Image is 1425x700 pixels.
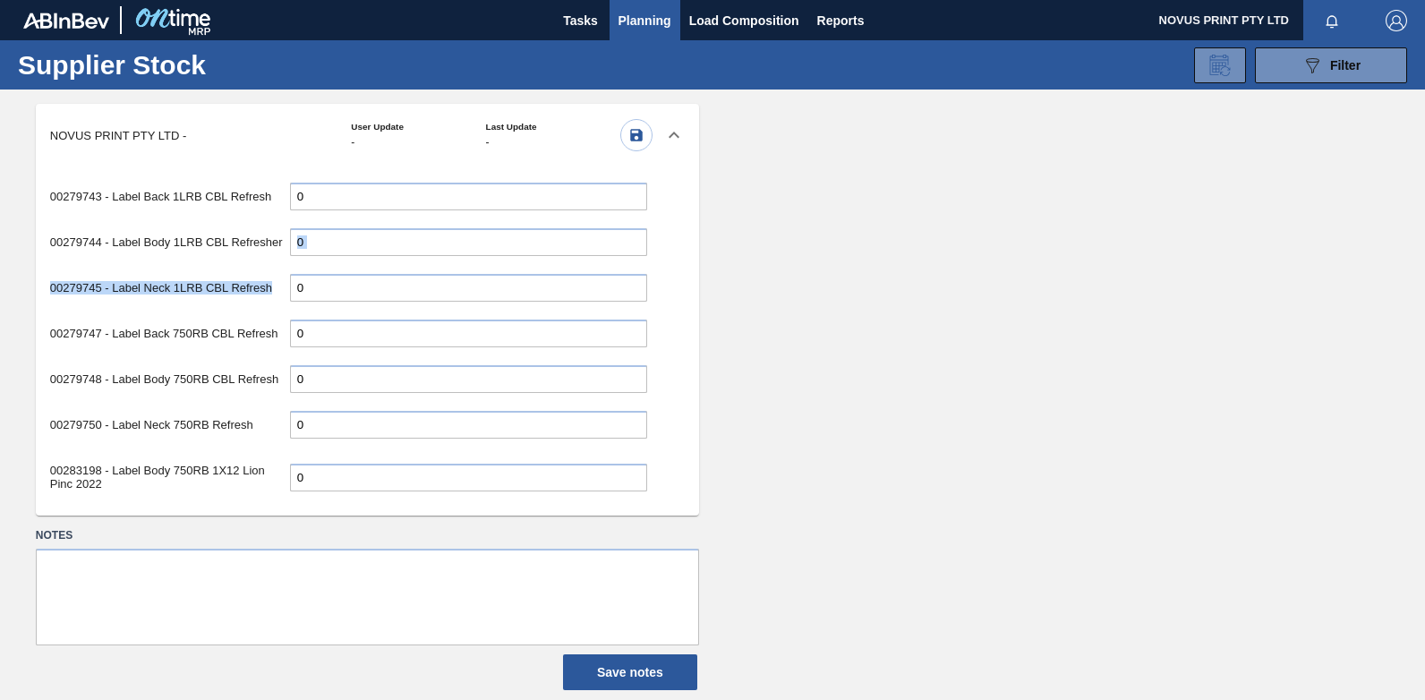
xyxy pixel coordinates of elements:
[50,372,290,386] p: 00279748 - Label Body 750RB CBL Refresh
[50,190,290,203] p: 00279743 - Label Back 1LRB CBL Refresh
[1255,47,1407,83] button: Filter
[486,136,620,149] span: -
[351,136,485,149] span: -
[689,10,799,31] span: Load Composition
[50,464,290,491] p: 00283198 - Label Body 750RB 1X12 Lion Pinc 2022
[351,122,485,132] h5: User Update
[563,654,697,690] button: Save notes
[561,10,601,31] span: Tasks
[620,119,653,151] button: Save
[36,523,699,549] label: Notes
[50,281,290,295] p: 00279745 - Label Neck 1LRB CBL Refresh
[50,235,290,249] p: 00279744 - Label Body 1LRB CBL Refresher
[817,10,865,31] span: Reports
[1303,8,1361,33] button: Notifications
[619,10,671,31] span: Planning
[1330,58,1361,73] span: Filter
[36,166,699,501] div: NOVUS PRINT PTY LTD -User Update-Last Update-
[50,418,290,431] p: 00279750 - Label Neck 750RB Refresh
[486,122,620,132] h5: Last Update
[1194,47,1246,83] div: Bulk change of Supplier Stock
[18,55,277,75] h1: Supplier Stock
[50,129,186,142] p: NOVUS PRINT PTY LTD -
[36,104,699,166] div: NOVUS PRINT PTY LTD -User Update-Last Update-
[50,327,290,340] p: 00279747 - Label Back 750RB CBL Refresh
[23,13,109,29] img: TNhmsLtSVTkK8tSr43FrP2fwEKptu5GPRR3wAAAABJRU5ErkJggg==
[1386,10,1407,31] img: Logout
